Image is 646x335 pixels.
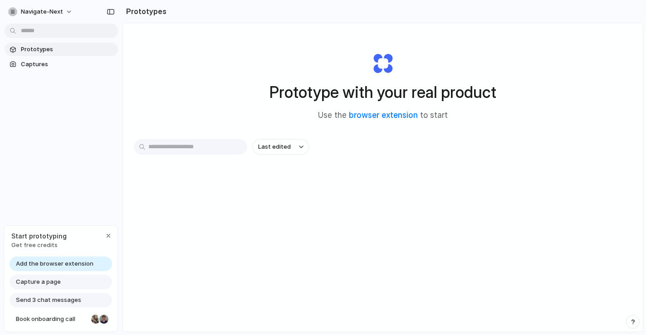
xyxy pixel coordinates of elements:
span: Book onboarding call [16,315,88,324]
span: Use the to start [318,110,448,121]
div: Christian Iacullo [98,314,109,325]
span: Capture a page [16,277,61,286]
h1: Prototype with your real product [269,80,496,104]
span: Captures [21,60,114,69]
span: Last edited [258,142,291,151]
span: navigate-next [21,7,63,16]
a: browser extension [349,111,418,120]
a: Add the browser extension [10,257,112,271]
span: Add the browser extension [16,259,93,268]
div: Nicole Kubica [90,314,101,325]
a: Book onboarding call [10,312,112,326]
a: Prototypes [5,43,118,56]
h2: Prototypes [122,6,166,17]
button: Last edited [253,139,309,155]
span: Get free credits [11,241,67,250]
span: Prototypes [21,45,114,54]
a: Captures [5,58,118,71]
span: Send 3 chat messages [16,296,81,305]
button: navigate-next [5,5,77,19]
span: Start prototyping [11,231,67,241]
